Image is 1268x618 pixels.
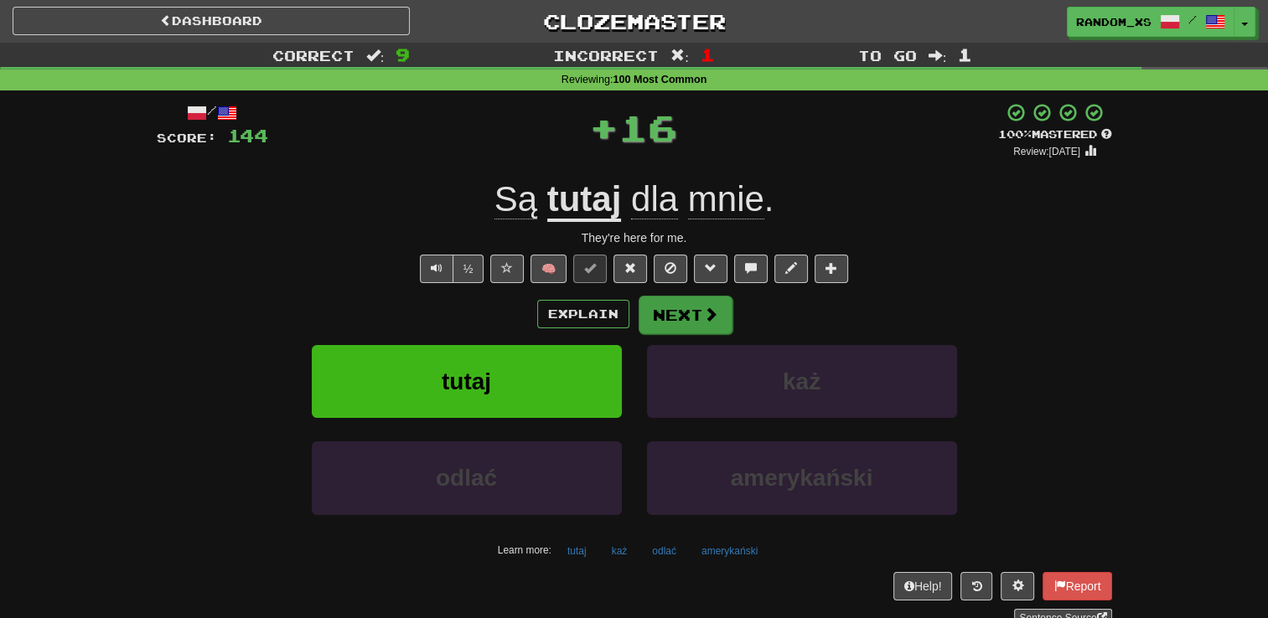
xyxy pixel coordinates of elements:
button: Add to collection (alt+a) [815,255,848,283]
span: : [929,49,947,63]
button: Favorite sentence (alt+f) [490,255,524,283]
a: Clozemaster [435,7,832,36]
span: : [366,49,385,63]
a: Random_xs / [1067,7,1234,37]
div: / [157,102,268,123]
span: Correct [272,47,355,64]
div: Text-to-speech controls [417,255,484,283]
button: ½ [453,255,484,283]
span: 9 [396,44,410,64]
button: amerykański [647,441,957,514]
u: tutaj [547,179,622,222]
span: dla [631,179,678,219]
button: amerykański [692,538,767,564]
small: Learn more: [498,544,551,556]
button: odlać [312,441,622,514]
span: : [670,49,689,63]
button: odlać [643,538,686,564]
button: Round history (alt+y) [960,572,992,600]
a: Dashboard [13,7,410,35]
span: 100 % [998,127,1032,141]
button: tutaj [312,345,622,418]
span: amerykański [731,465,873,491]
div: They're here for me. [157,229,1112,246]
button: każ [603,538,637,564]
span: . [621,179,774,219]
span: 1 [958,44,972,64]
span: Są [494,179,537,219]
span: 1 [701,44,715,64]
small: Review: [DATE] [1013,146,1080,157]
span: / [1188,13,1197,25]
button: Play sentence audio (ctl+space) [420,255,453,283]
span: Incorrect [553,47,659,64]
button: tutaj [558,538,596,564]
button: każ [647,345,957,418]
span: + [589,102,618,152]
button: Edit sentence (alt+d) [774,255,808,283]
span: Score: [157,131,217,145]
button: Help! [893,572,953,600]
span: odlać [436,465,497,491]
button: Set this sentence to 100% Mastered (alt+m) [573,255,607,283]
span: każ [783,368,820,394]
button: Report [1043,572,1111,600]
div: Mastered [998,127,1112,142]
button: Grammar (alt+g) [694,255,727,283]
button: Discuss sentence (alt+u) [734,255,768,283]
button: Explain [537,300,629,328]
span: To go [858,47,917,64]
span: 144 [227,125,268,146]
span: 16 [618,106,677,148]
button: Reset to 0% Mastered (alt+r) [613,255,647,283]
span: tutaj [442,368,491,394]
button: 🧠 [530,255,567,283]
button: Ignore sentence (alt+i) [654,255,687,283]
span: mnie [688,179,764,219]
button: Next [639,296,732,334]
strong: 100 Most Common [613,74,706,85]
span: Random_xs [1076,14,1152,29]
